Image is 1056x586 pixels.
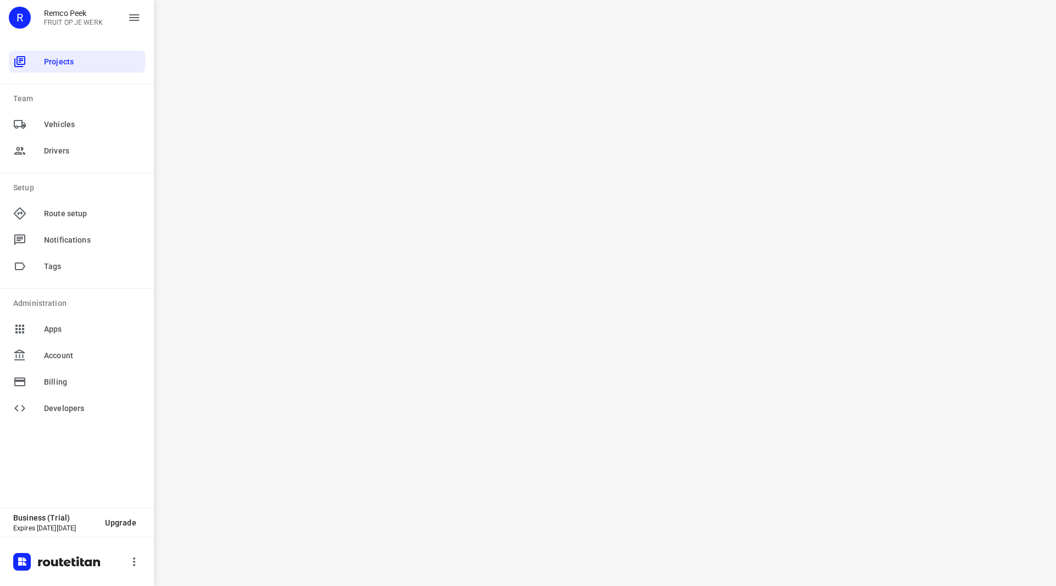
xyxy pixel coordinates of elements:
[44,324,141,335] span: Apps
[9,397,145,419] div: Developers
[44,234,141,246] span: Notifications
[9,371,145,393] div: Billing
[9,7,31,29] div: R
[9,344,145,366] div: Account
[9,140,145,162] div: Drivers
[13,524,96,532] p: Expires [DATE][DATE]
[13,513,96,522] p: Business (Trial)
[44,56,141,68] span: Projects
[13,182,145,194] p: Setup
[9,113,145,135] div: Vehicles
[44,350,141,362] span: Account
[44,208,141,220] span: Route setup
[13,93,145,105] p: Team
[105,518,136,527] span: Upgrade
[44,145,141,157] span: Drivers
[9,229,145,251] div: Notifications
[44,261,141,272] span: Tags
[44,9,103,18] p: Remco Peek
[9,202,145,224] div: Route setup
[13,298,145,309] p: Administration
[44,376,141,388] span: Billing
[9,255,145,277] div: Tags
[96,513,145,533] button: Upgrade
[44,19,103,26] p: FRUIT OP JE WERK
[44,119,141,130] span: Vehicles
[9,51,145,73] div: Projects
[9,318,145,340] div: Apps
[44,403,141,414] span: Developers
